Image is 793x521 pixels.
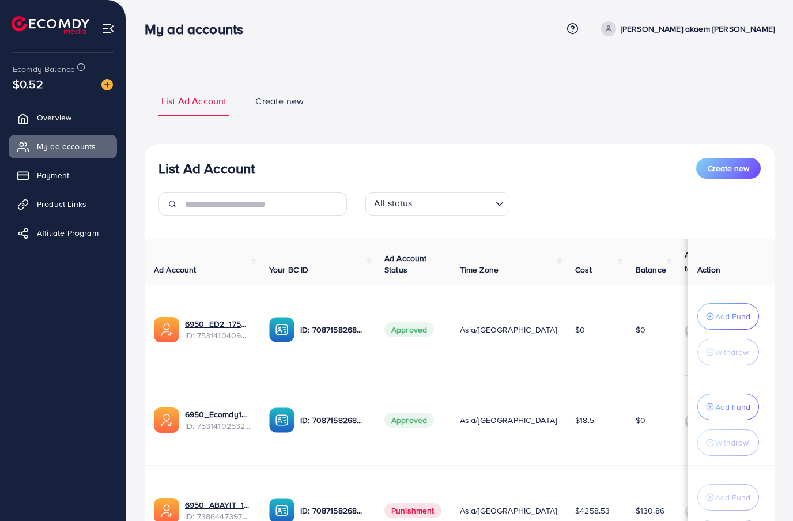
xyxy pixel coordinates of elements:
[12,16,89,34] img: logo
[708,163,749,174] span: Create new
[185,330,251,341] span: ID: 7531410409363144705
[300,504,366,518] p: ID: 7087158268421734401
[185,318,251,342] div: <span class='underline'>6950_ED2_1753543144102</span></br>7531410409363144705
[715,400,750,414] p: Add Fund
[9,192,117,216] a: Product Links
[575,505,610,516] span: $4258.53
[158,160,255,177] h3: List Ad Account
[697,429,759,456] button: Withdraw
[384,322,434,337] span: Approved
[101,79,113,90] img: image
[621,22,775,36] p: [PERSON_NAME] akaem [PERSON_NAME]
[9,164,117,187] a: Payment
[697,394,759,420] button: Add Fund
[715,345,749,359] p: Withdraw
[13,63,75,75] span: Ecomdy Balance
[269,317,294,342] img: ic-ba-acc.ded83a64.svg
[269,407,294,433] img: ic-ba-acc.ded83a64.svg
[596,21,775,36] a: [PERSON_NAME] akaem [PERSON_NAME]
[575,264,592,275] span: Cost
[154,317,179,342] img: ic-ads-acc.e4c84228.svg
[715,309,750,323] p: Add Fund
[37,112,71,123] span: Overview
[636,264,666,275] span: Balance
[185,409,251,432] div: <span class='underline'>6950_Ecomdy1_1753543101849</span></br>7531410253213204497
[460,505,557,516] span: Asia/[GEOGRAPHIC_DATA]
[575,414,594,426] span: $18.5
[460,414,557,426] span: Asia/[GEOGRAPHIC_DATA]
[697,339,759,365] button: Withdraw
[365,192,509,216] div: Search for option
[575,324,585,335] span: $0
[715,490,750,504] p: Add Fund
[269,264,309,275] span: Your BC ID
[636,324,645,335] span: $0
[384,252,427,275] span: Ad Account Status
[37,198,86,210] span: Product Links
[697,484,759,511] button: Add Fund
[255,95,304,108] span: Create new
[154,264,197,275] span: Ad Account
[715,436,749,450] p: Withdraw
[185,318,251,330] a: 6950_ED2_1753543144102
[9,106,117,129] a: Overview
[697,264,720,275] span: Action
[101,22,115,35] img: menu
[37,227,99,239] span: Affiliate Program
[416,195,491,213] input: Search for option
[697,303,759,330] button: Add Fund
[13,75,43,92] span: $0.52
[460,264,499,275] span: Time Zone
[384,413,434,428] span: Approved
[372,194,415,213] span: All status
[185,499,251,511] a: 6950_ABAYIT_1719791319898
[154,407,179,433] img: ic-ads-acc.e4c84228.svg
[300,413,366,427] p: ID: 7087158268421734401
[9,135,117,158] a: My ad accounts
[37,141,96,152] span: My ad accounts
[744,469,784,512] iframe: Chat
[384,503,441,518] span: Punishment
[9,221,117,244] a: Affiliate Program
[636,414,645,426] span: $0
[696,158,761,179] button: Create new
[460,324,557,335] span: Asia/[GEOGRAPHIC_DATA]
[185,409,251,420] a: 6950_Ecomdy1_1753543101849
[636,505,664,516] span: $130.86
[161,95,226,108] span: List Ad Account
[185,420,251,432] span: ID: 7531410253213204497
[37,169,69,181] span: Payment
[145,21,252,37] h3: My ad accounts
[300,323,366,337] p: ID: 7087158268421734401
